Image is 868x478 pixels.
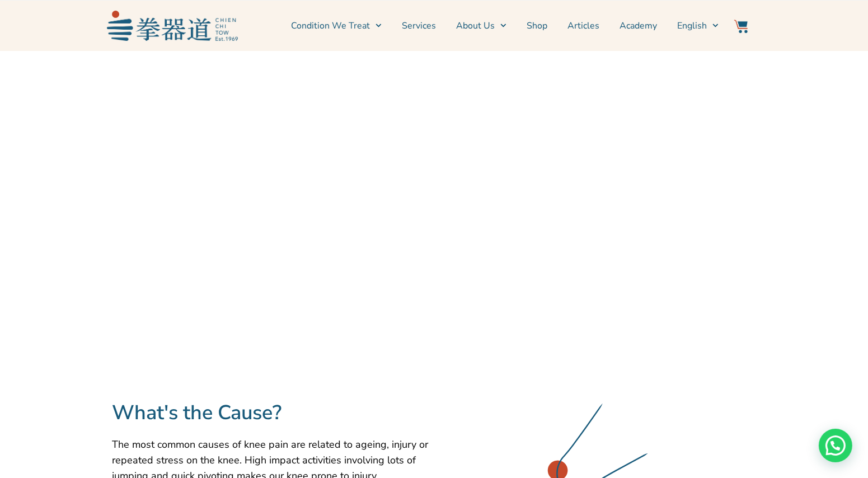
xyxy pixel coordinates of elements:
[677,19,707,32] span: English
[123,209,363,224] li: Might experience popping or crunching noises.
[123,193,363,209] li: Swelling and [MEDICAL_DATA] of the knee areas.
[291,12,382,40] a: Condition We Treat
[243,12,719,40] nav: Menu
[567,12,599,40] a: Articles
[819,429,852,462] div: Need help? WhatsApp contact
[620,12,657,40] a: Academy
[123,224,363,240] li: Inability to fully straighten your knee.
[527,12,547,40] a: Shop
[112,157,363,182] h2: I have Knee Pain
[456,12,506,40] a: About Us
[734,20,748,33] img: Website Icon-03
[402,12,436,40] a: Services
[677,12,719,40] a: Switch to English
[112,401,429,425] h2: What's the Cause?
